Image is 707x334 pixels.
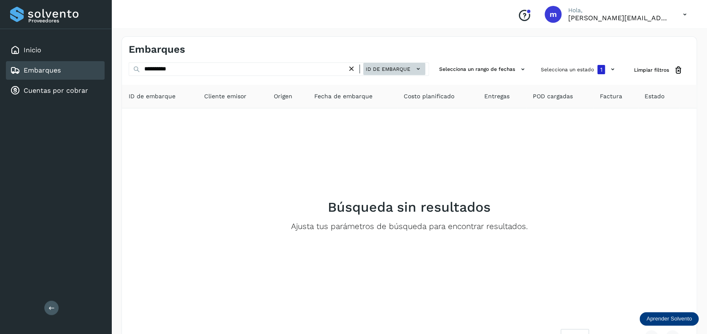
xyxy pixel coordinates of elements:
[24,66,61,74] a: Embarques
[404,92,454,101] span: Costo planificado
[24,46,41,54] a: Inicio
[568,7,669,14] p: Hola,
[24,86,88,94] a: Cuentas por cobrar
[537,62,621,77] button: Selecciona un estado1
[600,67,602,73] span: 1
[291,222,528,232] p: Ajusta tus parámetros de búsqueda para encontrar resultados.
[28,18,101,24] p: Proveedores
[646,315,692,322] p: Aprender Solvento
[274,92,292,101] span: Origen
[484,92,509,101] span: Entregas
[6,81,105,100] div: Cuentas por cobrar
[436,62,531,76] button: Selecciona un rango de fechas
[129,92,175,101] span: ID de embarque
[204,92,246,101] span: Cliente emisor
[363,63,425,75] button: ID de embarque
[600,92,622,101] span: Factura
[6,61,105,80] div: Embarques
[366,65,410,73] span: ID de embarque
[568,14,669,22] p: mariela.santiago@fsdelnorte.com
[645,92,664,101] span: Estado
[6,41,105,59] div: Inicio
[533,92,573,101] span: POD cargadas
[328,199,491,215] h2: Búsqueda sin resultados
[640,312,699,326] div: Aprender Solvento
[627,62,690,78] button: Limpiar filtros
[634,66,669,74] span: Limpiar filtros
[129,43,185,56] h4: Embarques
[314,92,372,101] span: Fecha de embarque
